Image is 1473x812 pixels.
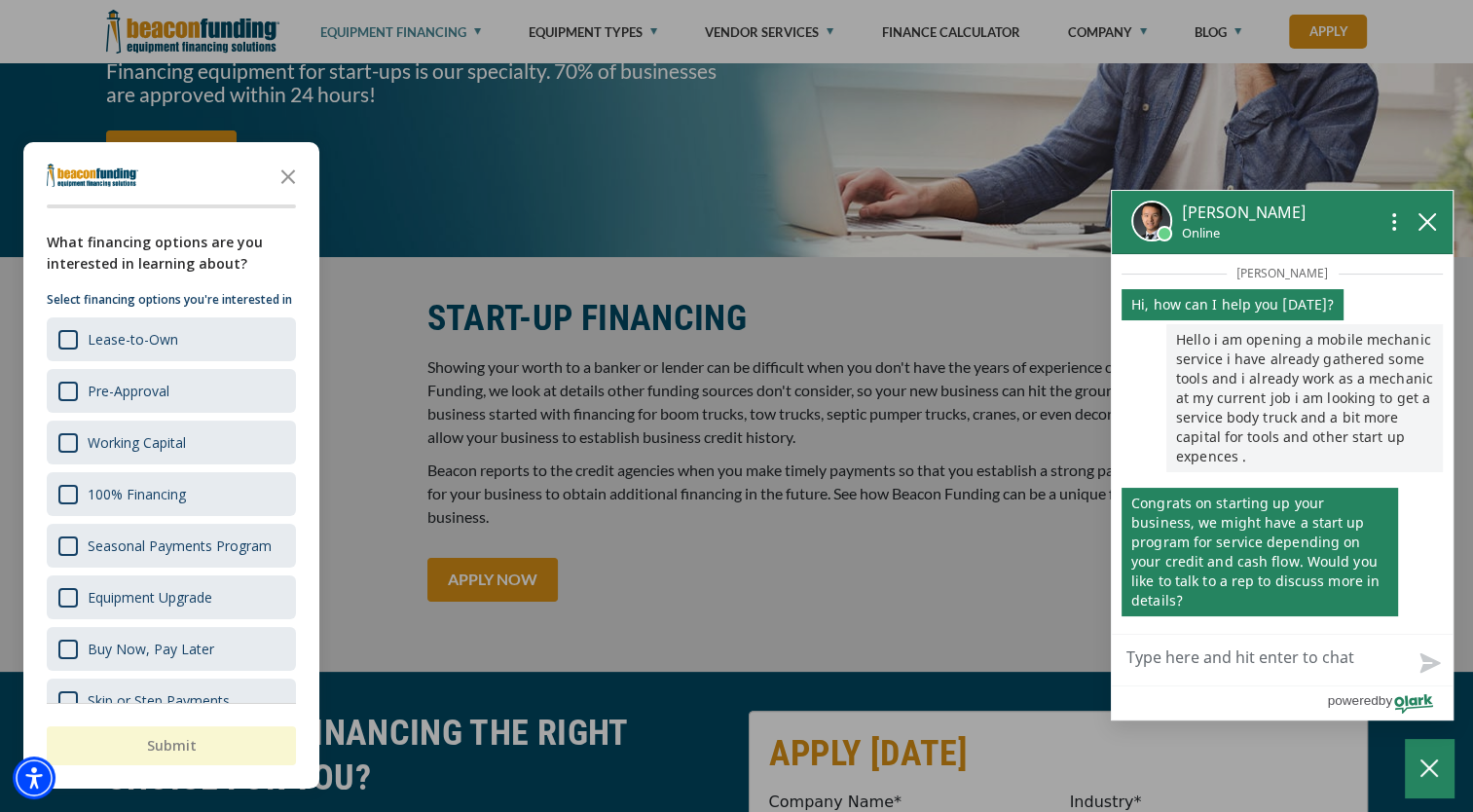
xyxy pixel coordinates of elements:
[1166,324,1443,472] p: Hello i am opening a mobile mechanic service i have already gathered some tools and i already wor...
[47,290,296,310] p: Select financing options you're interested in
[1327,686,1453,720] a: Powered by Olark
[88,640,214,658] div: Buy Now, Pay Later
[47,679,296,722] div: Skip or Step Payments
[88,382,169,400] div: Pre-Approval
[88,588,212,607] div: Equipment Upgrade
[47,232,296,275] div: What financing options are you interested in learning about?
[1412,207,1443,235] button: close chatbox
[88,536,272,555] div: Seasonal Payments Program
[47,575,296,619] div: Equipment Upgrade
[88,330,178,349] div: Lease-to-Own
[47,164,138,187] img: Company logo
[1377,205,1412,237] button: Open chat options menu
[1379,688,1392,713] span: by
[1227,261,1338,285] span: [PERSON_NAME]
[88,433,186,452] div: Working Capital
[13,757,55,799] div: Accessibility Menu
[1404,641,1453,685] button: Send message
[1182,224,1307,242] p: Online
[47,472,296,516] div: 100% Financing
[1327,688,1378,713] span: powered
[88,485,186,503] div: 100% Financing
[1405,739,1454,797] button: Close Chatbox
[47,627,296,671] div: Buy Now, Pay Later
[47,317,296,361] div: Lease-to-Own
[47,421,296,464] div: Working Capital
[47,726,296,765] button: Submit
[1111,190,1454,720] div: olark chatbox
[269,156,308,195] button: Close the survey
[47,524,296,568] div: Seasonal Payments Program
[88,691,230,710] div: Skip or Step Payments
[47,369,296,413] div: Pre-Approval
[1122,289,1344,320] p: Hi, how can I help you [DATE]?
[1182,201,1307,224] p: [PERSON_NAME]
[1112,254,1453,634] div: chat
[1122,488,1398,616] p: Congrats on starting up your business, we might have a start up program for service depending on ...
[23,142,319,789] div: Survey
[1131,201,1172,241] img: Calvin's profile picture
